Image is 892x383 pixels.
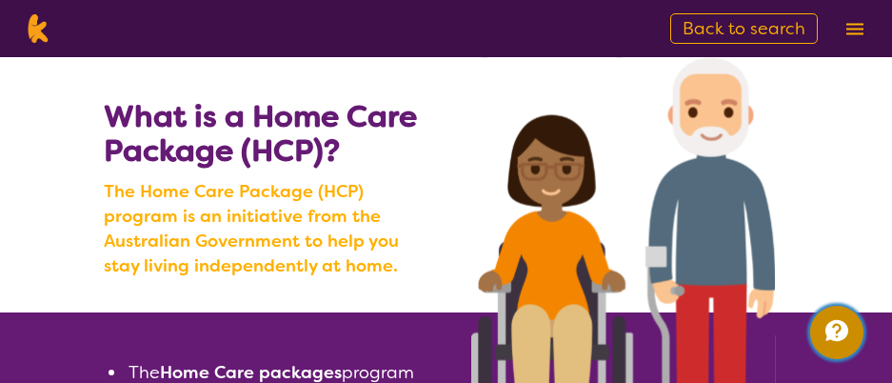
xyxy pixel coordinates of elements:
button: Channel Menu [810,306,863,359]
span: Back to search [683,17,805,40]
b: What is a Home Care Package (HCP)? [104,96,417,171]
a: Back to search [670,13,818,44]
img: menu [846,23,863,35]
b: The Home Care Package (HCP) program is an initiative from the Australian Government to help you s... [104,179,437,278]
img: Karista logo [23,14,52,43]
